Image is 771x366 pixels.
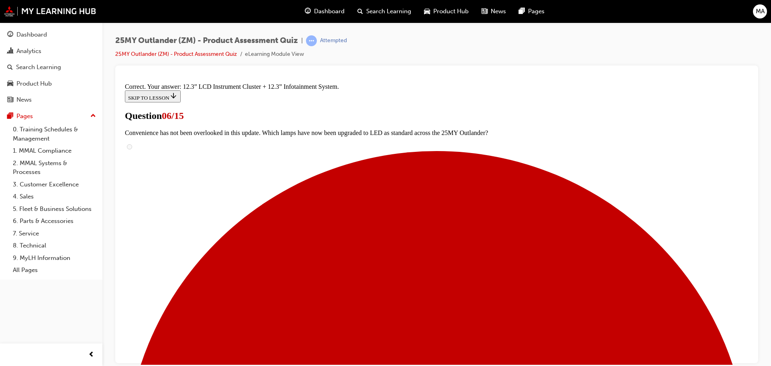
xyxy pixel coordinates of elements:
span: guage-icon [7,31,13,39]
div: Pages [16,112,33,121]
a: pages-iconPages [512,3,551,20]
a: 6. Parts & Accessories [10,215,99,227]
div: Dashboard [16,30,47,39]
span: | [301,36,303,45]
a: 8. Technical [10,239,99,252]
button: MA [753,4,767,18]
span: SKIP TO LESSON [6,15,56,21]
button: DashboardAnalyticsSearch LearningProduct HubNews [3,26,99,109]
a: 9. MyLH Information [10,252,99,264]
span: News [491,7,506,16]
span: 25MY Outlander (ZM) - Product Assessment Quiz [115,36,298,45]
a: Analytics [3,44,99,59]
a: 25MY Outlander (ZM) - Product Assessment Quiz [115,51,237,57]
span: up-icon [90,111,96,121]
span: pages-icon [519,6,525,16]
span: search-icon [7,64,13,71]
span: Pages [528,7,545,16]
div: Search Learning [16,63,61,72]
a: 0. Training Schedules & Management [10,123,99,145]
span: guage-icon [305,6,311,16]
button: Pages [3,109,99,124]
div: Attempted [320,37,347,45]
div: Correct. Your answer: 12.3” LCD Instrument Cluster + 12.3” Infotainment System. [3,3,627,10]
div: News [16,95,32,104]
a: Search Learning [3,60,99,75]
div: Analytics [16,47,41,56]
a: 4. Sales [10,190,99,203]
a: All Pages [10,264,99,276]
span: Search Learning [366,7,411,16]
a: news-iconNews [475,3,512,20]
a: search-iconSearch Learning [351,3,418,20]
a: 5. Fleet & Business Solutions [10,203,99,215]
span: car-icon [424,6,430,16]
button: SKIP TO LESSON [3,10,59,22]
span: pages-icon [7,113,13,120]
span: MA [756,7,765,16]
span: learningRecordVerb_ATTEMPT-icon [306,35,317,46]
span: news-icon [7,96,13,104]
span: search-icon [357,6,363,16]
a: Dashboard [3,27,99,42]
li: eLearning Module View [245,50,304,59]
span: car-icon [7,80,13,88]
div: Product Hub [16,79,52,88]
a: News [3,92,99,107]
a: car-iconProduct Hub [418,3,475,20]
span: chart-icon [7,48,13,55]
a: guage-iconDashboard [298,3,351,20]
a: Product Hub [3,76,99,91]
a: 1. MMAL Compliance [10,145,99,157]
a: 7. Service [10,227,99,240]
span: news-icon [481,6,487,16]
span: Product Hub [433,7,469,16]
span: prev-icon [88,350,94,360]
span: Dashboard [314,7,345,16]
img: mmal [4,6,96,16]
a: 2. MMAL Systems & Processes [10,157,99,178]
a: 3. Customer Excellence [10,178,99,191]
